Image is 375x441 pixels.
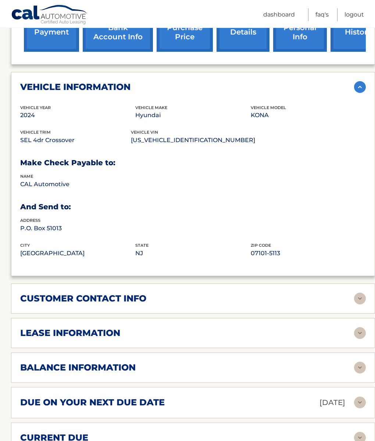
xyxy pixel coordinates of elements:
p: NJ [135,248,250,259]
h2: lease information [20,328,120,339]
a: Logout [344,8,364,21]
p: KONA [251,110,366,120]
p: Hyundai [135,110,250,120]
p: CAL Automotive [20,179,135,189]
p: [GEOGRAPHIC_DATA] [20,248,135,259]
span: zip code [251,243,271,248]
a: Cal Automotive [11,5,88,26]
span: vehicle model [251,105,286,110]
span: vehicle Year [20,105,51,110]
img: accordion-rest.svg [354,397,366,408]
h2: customer contact info [20,293,146,304]
span: state [135,243,149,248]
p: SEL 4dr Crossover [20,135,131,145]
a: Dashboard [263,8,295,21]
a: FAQ's [315,8,329,21]
p: 2024 [20,110,135,120]
h2: balance information [20,362,136,373]
span: address [20,218,40,223]
img: accordion-rest.svg [354,327,366,339]
img: accordion-active.svg [354,81,366,93]
img: accordion-rest.svg [354,293,366,304]
span: city [20,243,30,248]
span: name [20,174,33,179]
h3: And Send to: [20,202,366,212]
span: vehicle make [135,105,167,110]
h2: vehicle information [20,82,131,93]
img: accordion-rest.svg [354,362,366,373]
p: [US_VEHICLE_IDENTIFICATION_NUMBER] [131,135,255,145]
p: [DATE] [319,396,345,409]
p: P.O. Box 51013 [20,223,135,234]
h3: Make Check Payable to: [20,158,366,167]
p: 07101-5113 [251,248,366,259]
h2: due on your next due date [20,397,165,408]
span: vehicle trim [20,130,51,135]
span: vehicle vin [131,130,158,135]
